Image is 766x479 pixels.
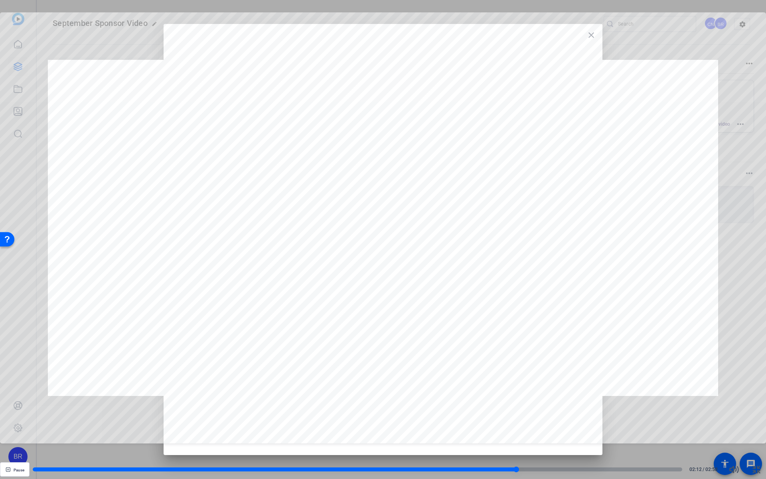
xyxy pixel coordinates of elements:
div: / [685,466,721,473]
span: 02:58 [705,466,722,473]
span: 02:12 [685,466,702,473]
span: Pause [14,468,24,473]
button: Exit Fullscreen [747,460,766,479]
button: Mute [725,460,744,479]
